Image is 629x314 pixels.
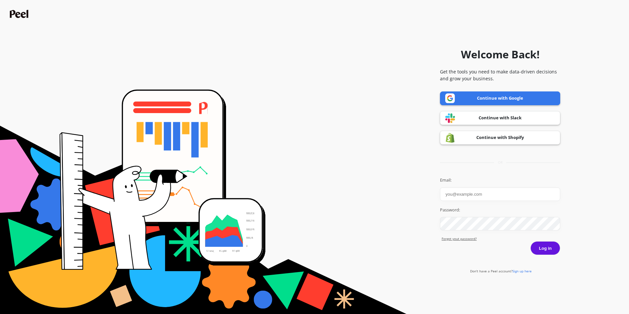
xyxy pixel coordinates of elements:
[445,93,455,103] img: Google logo
[440,160,560,165] div: or
[440,91,560,105] a: Continue with Google
[440,177,560,184] label: Email:
[470,269,532,273] a: Don't have a Peel account?Sign up here
[440,131,560,145] a: Continue with Shopify
[440,207,560,213] label: Password:
[530,241,560,255] button: Log in
[461,47,540,62] h1: Welcome Back!
[440,111,560,125] a: Continue with Slack
[445,113,455,123] img: Slack logo
[445,133,455,143] img: Shopify logo
[10,10,30,18] img: Peel
[440,187,560,201] input: you@example.com
[442,236,560,241] a: Forgot yout password?
[512,269,532,273] span: Sign up here
[440,68,560,82] p: Get the tools you need to make data-driven decisions and grow your business.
